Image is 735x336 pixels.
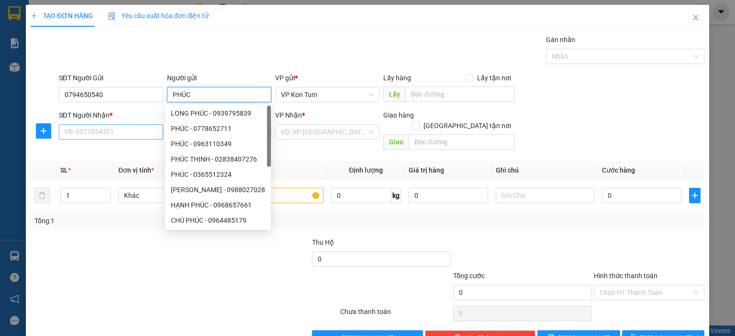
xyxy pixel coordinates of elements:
span: Tổng cước [453,272,485,280]
span: kg [391,188,401,203]
b: [GEOGRAPHIC_DATA][PERSON_NAME], P [GEOGRAPHIC_DATA] [5,63,64,113]
span: SL [60,166,68,174]
span: Khác [124,188,211,203]
button: Close [682,5,709,32]
span: environment [5,53,11,60]
div: PHÚC THỊNH - 02838407276 [171,154,265,164]
span: Yêu cầu xuất hóa đơn điện tử [108,12,209,20]
input: 0 [409,188,488,203]
div: Tổng: 1 [34,216,284,226]
th: Ghi chú [492,161,598,180]
li: VP BX Miền Đông [66,41,127,51]
div: PHÚC - 0963110349 [165,136,271,152]
input: Dọc đường [405,87,515,102]
div: LONG PHÚC - 0939795839 [165,106,271,121]
div: CHÚ PHÚC - 0964485179 [165,213,271,228]
div: SĐT Người Nhận [59,110,163,120]
span: Cước hàng [602,166,635,174]
input: VD: Bàn, Ghế [225,188,323,203]
span: Giá trị hàng [409,166,444,174]
div: LONG PHÚC - 0939795839 [171,108,265,119]
span: plus [36,127,51,135]
div: Chưa thanh toán [339,306,452,323]
input: Dọc đường [409,134,515,150]
div: HỒNG PHÚC - 0988027028 [165,182,271,197]
span: [GEOGRAPHIC_DATA] tận nơi [420,120,515,131]
div: SĐT Người Gửi [59,73,163,83]
button: plus [36,123,51,139]
span: Giao hàng [383,111,414,119]
span: VP Nhận [275,111,302,119]
label: Hình thức thanh toán [594,272,657,280]
span: close [692,14,700,22]
input: Ghi Chú [496,188,594,203]
span: Định lượng [349,166,383,174]
div: Người gửi [167,73,271,83]
div: CHÚ PHÚC - 0964485179 [171,215,265,226]
span: VP Kon Tum [281,87,374,102]
img: icon [108,12,116,20]
span: TẠO ĐƠN HÀNG [31,12,93,20]
div: VP gửi [275,73,379,83]
div: [PERSON_NAME] - 0988027028 [171,184,265,195]
label: Gán nhãn [546,36,575,43]
span: Lấy tận nơi [473,73,515,83]
img: logo.jpg [5,5,38,38]
li: Tân Anh [5,5,139,23]
span: Đơn vị tính [118,166,154,174]
button: plus [689,188,701,203]
div: PHÚC - 0778652711 [165,121,271,136]
span: plus [31,12,37,19]
span: environment [66,53,73,60]
div: PHÚC - 0778652711 [171,123,265,134]
div: PHÚC - 0365512324 [165,167,271,182]
span: Giao [383,134,409,150]
span: Lấy [383,87,405,102]
span: Lấy hàng [383,74,411,82]
div: HẠNH PHÚC - 0968657661 [165,197,271,213]
button: delete [34,188,50,203]
span: plus [690,192,700,199]
div: HẠNH PHÚC - 0968657661 [171,200,265,210]
span: Thu Hộ [312,238,334,246]
li: VP VP Kon Tum [5,41,66,51]
div: PHÚC - 0963110349 [171,139,265,149]
b: Dãy 3 A6 trong BXMĐ cũ [66,53,118,71]
div: PHÚC - 0365512324 [171,169,265,180]
div: PHÚC THỊNH - 02838407276 [165,152,271,167]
